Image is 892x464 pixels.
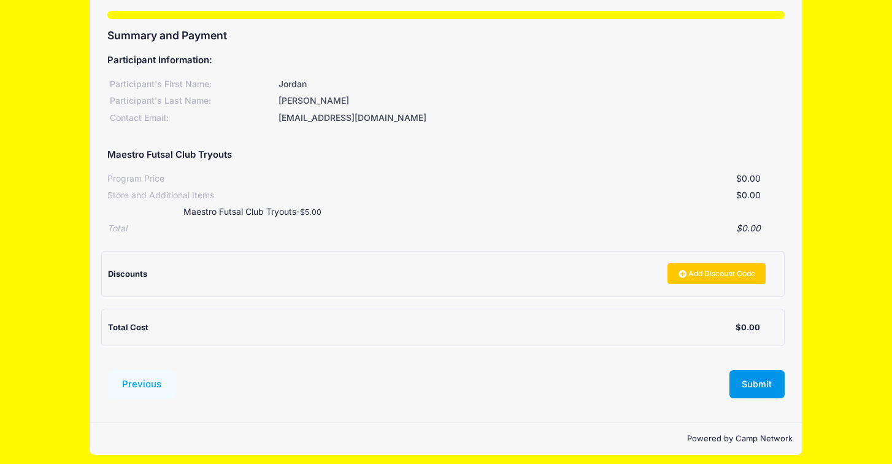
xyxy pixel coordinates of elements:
h5: Participant Information: [107,55,784,66]
div: Jordan [277,78,784,91]
div: $0.00 [127,222,760,235]
div: Total [107,222,127,235]
div: Participant's Last Name: [107,95,277,107]
div: Program Price [107,172,164,185]
span: $0.00 [736,173,761,184]
span: Discounts [108,269,147,279]
div: $0.00 [214,189,760,202]
button: Previous [107,370,176,398]
div: Total Cost [108,322,735,334]
div: Contact Email: [107,112,277,125]
div: Store and Additional Items [107,189,214,202]
div: [EMAIL_ADDRESS][DOMAIN_NAME] [277,112,784,125]
div: $0.00 [736,322,760,334]
button: Submit [729,370,785,398]
p: Powered by Camp Network [99,433,792,445]
h3: Summary and Payment [107,29,784,42]
div: Participant's First Name: [107,78,277,91]
a: Add Discount Code [667,263,766,284]
div: Maestro Futsal Club Tryouts [159,206,561,218]
div: [PERSON_NAME] [277,95,784,107]
small: -$5.00 [296,207,321,217]
h5: Maestro Futsal Club Tryouts [107,150,232,161]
